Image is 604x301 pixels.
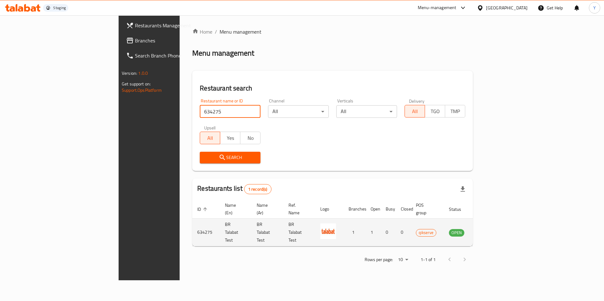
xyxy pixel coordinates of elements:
button: TMP [445,105,465,118]
td: 1 [344,219,366,246]
span: TMP [448,107,463,116]
a: Restaurants Management [121,18,220,33]
td: 0 [381,219,396,246]
table: enhanced table [192,200,499,246]
th: Closed [396,200,411,219]
span: POS group [416,201,436,216]
span: Search Branch Phone [135,52,215,59]
div: All [336,105,397,118]
span: Yes [223,134,238,143]
td: BR Talabat Test [252,219,283,246]
p: 1-1 of 1 [421,256,436,264]
span: ID [197,205,209,213]
div: Total records count [244,184,271,194]
a: Branches [121,33,220,48]
span: Get support on: [122,80,151,88]
button: TGO [425,105,445,118]
button: Search [200,152,260,163]
label: Upsell [204,125,216,130]
div: Menu-management [418,4,456,12]
img: BR Talabat Test [320,223,336,239]
span: Branches [135,37,215,44]
span: All [407,107,422,116]
h2: Restaurants list [197,184,271,194]
p: Rows per page: [365,256,393,264]
h2: Menu management [192,48,254,58]
td: BR Talabat Test [220,219,252,246]
span: TGO [428,107,443,116]
button: All [405,105,425,118]
span: All [203,134,218,143]
span: No [243,134,258,143]
button: No [240,132,260,144]
label: Delivery [409,99,425,103]
span: Version: [122,69,137,77]
div: Staging [53,5,66,10]
div: OPEN [449,229,464,237]
span: Menu management [220,28,261,36]
span: 1 record(s) [244,186,271,192]
td: 0 [396,219,411,246]
span: Name (Ar) [257,201,276,216]
input: Search for restaurant name or ID.. [200,105,260,118]
th: Logo [315,200,344,219]
span: Status [449,205,469,213]
span: Search [205,154,255,161]
button: Yes [220,132,240,144]
td: 1 [366,219,381,246]
th: Branches [344,200,366,219]
h2: Restaurant search [200,84,465,93]
span: Restaurants Management [135,22,215,29]
td: BR Talabat Test [283,219,315,246]
span: Ref. Name [288,201,308,216]
a: Search Branch Phone [121,48,220,63]
div: [GEOGRAPHIC_DATA] [486,4,528,11]
th: Open [366,200,381,219]
button: All [200,132,220,144]
th: Busy [381,200,396,219]
div: All [268,105,329,118]
nav: breadcrumb [192,28,473,36]
span: 1.0.0 [138,69,148,77]
span: qikserve [416,229,436,236]
div: Export file [455,182,470,197]
div: Rows per page: [395,255,411,265]
span: OPEN [449,229,464,236]
span: Name (En) [225,201,244,216]
span: Y [593,4,596,11]
a: Support.OpsPlatform [122,86,162,94]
